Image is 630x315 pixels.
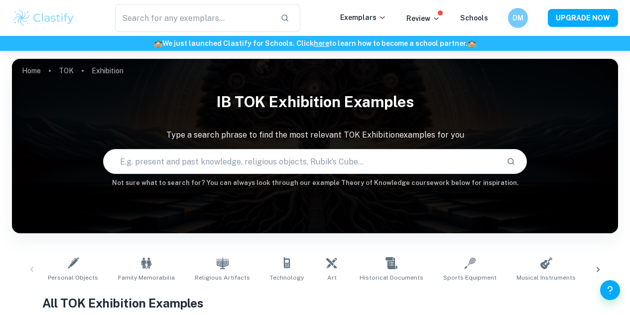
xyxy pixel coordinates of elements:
span: Religious Artifacts [195,273,250,282]
p: Review [406,13,440,24]
button: UPGRADE NOW [548,9,618,27]
input: E.g. present and past knowledge, religious objects, Rubik's Cube... [104,148,499,175]
button: Search [503,153,519,170]
span: 🏫 [154,39,162,47]
button: DM [508,8,528,28]
span: Technology [270,273,304,282]
p: Type a search phrase to find the most relevant TOK Exhibition examples for you [12,129,618,141]
a: Home [22,64,41,78]
img: Clastify logo [12,8,75,28]
h6: DM [512,12,524,23]
span: Musical Instruments [516,273,576,282]
span: Art [327,273,337,282]
p: Exhibition [92,65,124,76]
input: Search for any exemplars... [115,4,272,32]
a: Schools [460,14,488,22]
h6: We just launched Clastify for Schools. Click to learn how to become a school partner. [2,38,628,49]
span: Historical Documents [360,273,423,282]
span: Sports Equipment [443,273,497,282]
span: 🏫 [468,39,476,47]
span: Family Memorabilia [118,273,175,282]
h1: IB TOK Exhibition examples [12,87,618,117]
h1: All TOK Exhibition Examples [42,294,588,312]
button: Help and Feedback [600,280,620,300]
h6: Not sure what to search for? You can always look through our example Theory of Knowledge coursewo... [12,178,618,188]
a: TOK [59,64,74,78]
p: Exemplars [340,12,386,23]
a: here [314,39,329,47]
span: Personal Objects [48,273,98,282]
